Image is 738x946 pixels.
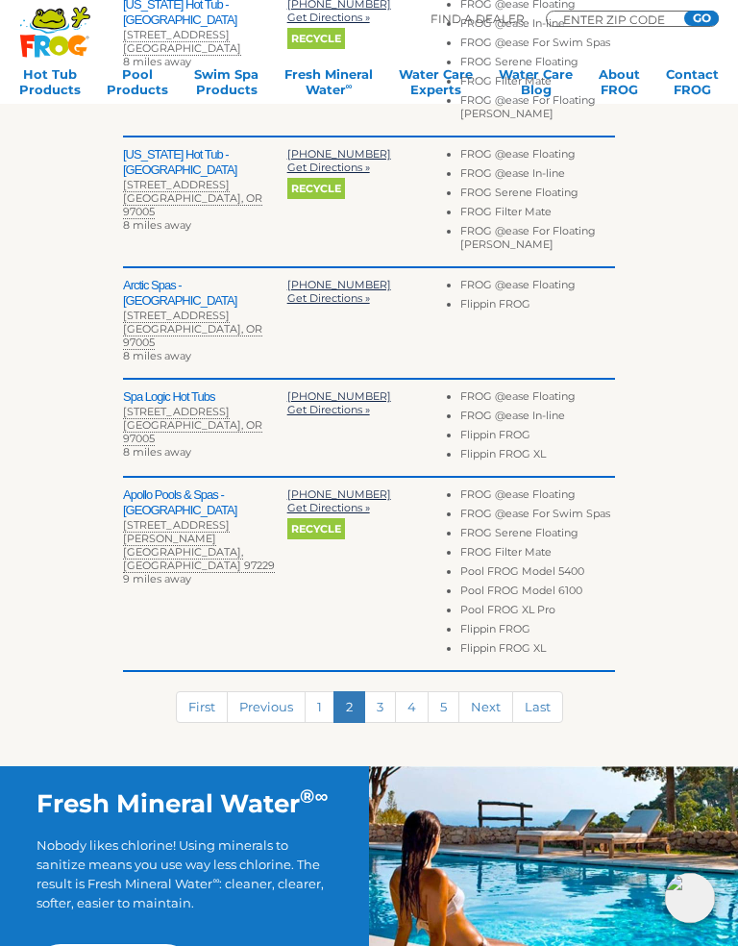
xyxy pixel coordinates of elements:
li: Flippin FROG [460,622,615,641]
a: [PHONE_NUMBER] [287,278,391,291]
h2: [US_STATE] Hot Tub - [GEOGRAPHIC_DATA] [123,147,287,178]
input: GO [684,11,719,26]
li: FROG @ease For Swim Spas [460,36,615,55]
li: FROG @ease For Floating [PERSON_NAME] [460,224,615,257]
sup: ∞ [212,875,219,885]
h2: Spa Logic Hot Tubs [123,389,287,405]
li: FROG @ease In-line [460,166,615,186]
span: 8 miles away [123,349,191,362]
a: Get Directions » [287,11,370,24]
li: FROG @ease Floating [460,147,615,166]
li: FROG @ease Floating [460,278,615,297]
li: Pool FROG Model 6100 [460,584,615,603]
span: 8 miles away [123,218,191,232]
a: ContactFROG [666,66,719,105]
li: Flippin FROG XL [460,641,615,660]
a: 2 [333,691,365,723]
li: FROG Serene Floating [460,526,615,545]
span: Recycle [287,178,345,199]
a: Get Directions » [287,501,370,514]
h2: Fresh Mineral Water [37,788,332,819]
span: 8 miles away [123,445,191,459]
li: FROG Serene Floating [460,186,615,205]
li: FROG @ease Floating [460,487,615,507]
a: [PHONE_NUMBER] [287,487,391,501]
a: Get Directions » [287,161,370,174]
a: 1 [305,691,334,723]
a: [PHONE_NUMBER] [287,147,391,161]
li: FROG @ease In-line [460,16,615,36]
h2: Apollo Pools & Spas - [GEOGRAPHIC_DATA] [123,487,287,518]
li: Flippin FROG [460,297,615,316]
img: openIcon [665,873,715,923]
a: Get Directions » [287,403,370,416]
a: [PHONE_NUMBER] [287,389,391,403]
span: Recycle [287,28,345,49]
input: Zip Code Form [561,14,676,24]
li: FROG @ease For Swim Spas [460,507,615,526]
a: Previous [227,691,306,723]
a: 5 [428,691,459,723]
a: Get Directions » [287,291,370,305]
li: FROG Filter Mate [460,545,615,564]
a: Next [458,691,513,723]
li: Pool FROG XL Pro [460,603,615,622]
sup: ∞ [314,784,328,808]
a: First [176,691,228,723]
a: Hot TubProducts [19,66,81,105]
p: Nobody likes chlorine! Using minerals to sanitize means you use way less chlorine. The result is ... [37,835,332,925]
li: FROG @ease In-line [460,409,615,428]
li: FROG @ease For Floating [PERSON_NAME] [460,93,615,126]
a: 4 [395,691,429,723]
span: 9 miles away [123,572,191,585]
a: Last [512,691,563,723]
a: PoolProducts [107,66,168,105]
span: 8 miles away [123,55,191,68]
a: 3 [364,691,396,723]
sup: ® [300,784,314,808]
span: Recycle [287,518,345,539]
h2: Arctic Spas - [GEOGRAPHIC_DATA] [123,278,287,309]
li: FROG Filter Mate [460,74,615,93]
a: AboutFROG [599,66,640,105]
li: Flippin FROG XL [460,447,615,466]
li: FROG Filter Mate [460,205,615,224]
li: FROG Serene Floating [460,55,615,74]
li: Flippin FROG [460,428,615,447]
li: FROG @ease Floating [460,389,615,409]
li: Pool FROG Model 5400 [460,564,615,584]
